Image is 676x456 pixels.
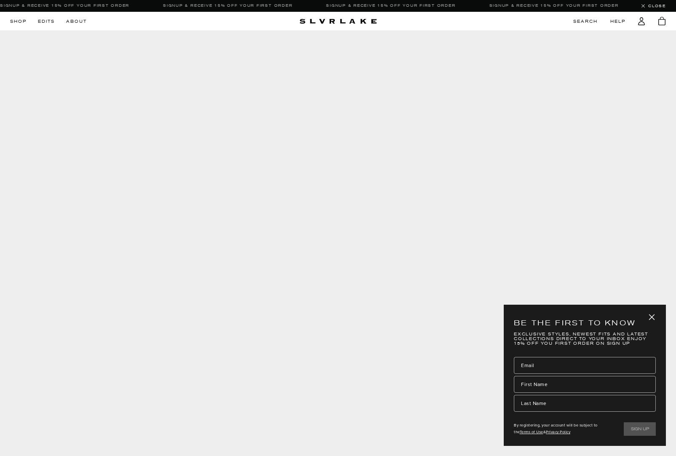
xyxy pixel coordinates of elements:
[326,3,455,8] a: Signup & Receive 15% Off Your First Order
[163,3,292,8] a: Signup & Receive 15% Off Your First Order
[610,19,625,25] a: Help
[647,312,657,323] button: close
[648,4,666,9] span: Close
[624,422,656,436] input: sign up
[657,12,666,30] button: Show bag
[514,376,656,393] input: First Name
[631,3,676,8] button: Close
[10,19,27,25] a: Shop
[514,395,656,412] input: Last Name
[514,422,598,436] p: By registering, your account will be subject to the &
[514,357,656,374] input: Email
[520,430,543,435] a: Terms of Use
[514,332,656,357] p: Exclusive styles, newest fits and latest collections direct to your inbox Enjoy 15% off you first...
[573,19,598,25] button: Search
[514,315,656,332] p: Be the first to know
[489,3,619,8] a: Signup & Receive 15% Off Your First Order
[546,430,570,435] a: Privacy Policy
[66,19,87,25] a: About
[38,19,55,25] button: Edits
